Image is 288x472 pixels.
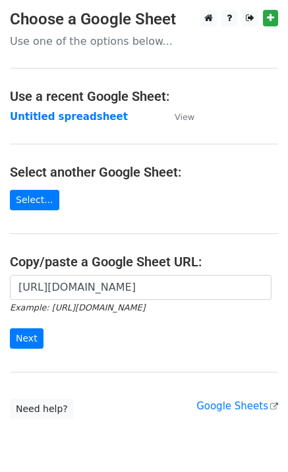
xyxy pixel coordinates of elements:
[161,111,194,123] a: View
[10,164,278,180] h4: Select another Google Sheet:
[10,34,278,48] p: Use one of the options below...
[10,10,278,29] h3: Choose a Google Sheet
[175,112,194,122] small: View
[10,399,74,419] a: Need help?
[10,254,278,270] h4: Copy/paste a Google Sheet URL:
[222,409,288,472] iframe: Chat Widget
[10,303,145,312] small: Example: [URL][DOMAIN_NAME]
[10,190,59,210] a: Select...
[196,400,278,412] a: Google Sheets
[10,111,128,123] a: Untitled spreadsheet
[10,328,43,349] input: Next
[10,275,272,300] input: Paste your Google Sheet URL here
[10,88,278,104] h4: Use a recent Google Sheet:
